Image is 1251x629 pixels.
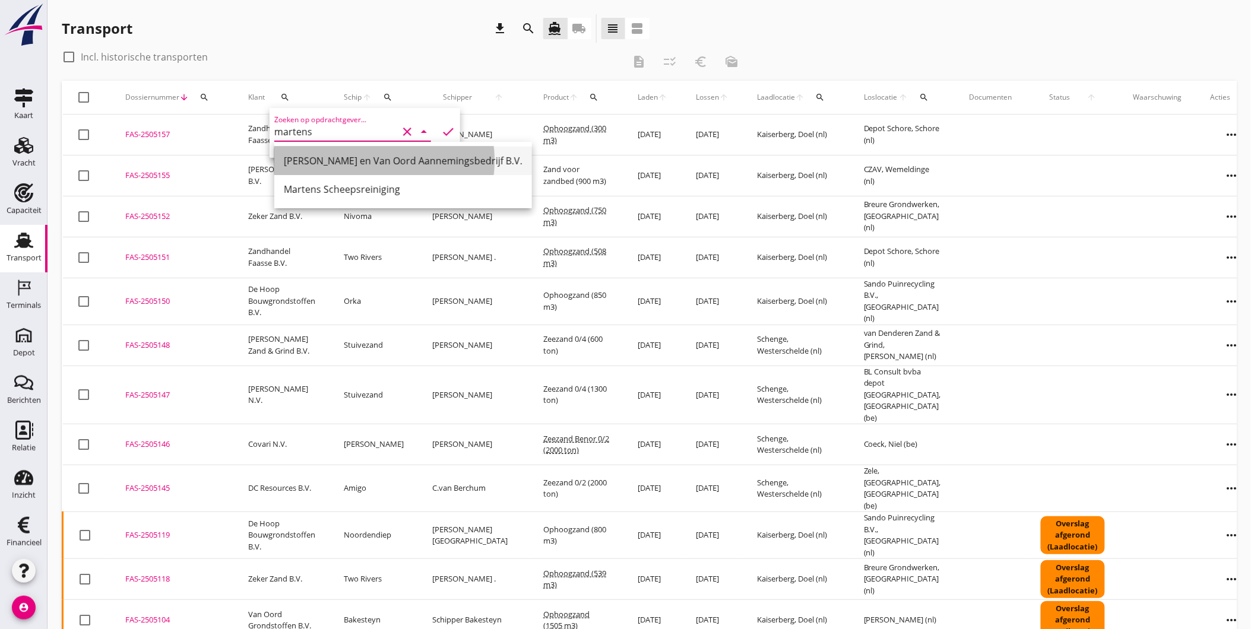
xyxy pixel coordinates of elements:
div: FAS-2505145 [125,482,220,494]
td: Kaiserberg, Doel (nl) [743,559,850,600]
div: FAS-2505152 [125,211,220,223]
i: search [383,93,392,102]
span: Laadlocatie [757,92,795,103]
span: Laden [638,92,658,103]
span: Ophoogzand (750 m3) [543,205,606,227]
div: Berichten [7,396,41,404]
td: Schenge, Westerschelde (nl) [743,465,850,512]
td: Ophoogzand (850 m3) [529,278,623,325]
td: [DATE] [682,325,743,366]
td: Two Rivers [330,237,418,278]
i: more_horiz [1215,428,1249,461]
img: logo-small.a267ee39.svg [2,3,45,47]
i: more_horiz [1215,329,1249,362]
td: [DATE] [623,155,682,196]
td: Depot Schore, Schore (nl) [850,115,955,155]
div: FAS-2505119 [125,529,220,541]
td: [PERSON_NAME] [330,424,418,465]
td: [DATE] [682,559,743,600]
td: [DATE] [682,366,743,424]
i: view_headline [606,21,620,36]
div: Financieel [7,539,42,547]
i: arrow_upward [795,93,805,102]
td: DC Resources B.V. [234,465,330,512]
td: [DATE] [623,465,682,512]
div: Waarschuwing [1133,92,1182,103]
td: Zele, [GEOGRAPHIC_DATA], [GEOGRAPHIC_DATA] (be) [850,465,955,512]
td: [PERSON_NAME] . [418,559,529,600]
td: Kaiserberg, Doel (nl) [743,155,850,196]
td: Schenge, Westerschelde (nl) [743,424,850,465]
td: Stuivezand [330,325,418,366]
i: search [280,93,290,102]
td: Nivoma [330,196,418,237]
td: Coeck, Niel (be) [850,424,955,465]
td: [PERSON_NAME] [418,278,529,325]
td: Amigo [330,465,418,512]
div: FAS-2505150 [125,296,220,307]
td: Schenge, Westerschelde (nl) [743,366,850,424]
i: arrow_downward [179,93,189,102]
div: Terminals [7,301,41,309]
td: [DATE] [682,115,743,155]
td: [DATE] [682,237,743,278]
span: Zeezand Benor 0/2 (2000 ton) [543,433,609,456]
td: Covari N.V. [234,424,330,465]
td: Zeezand 0/4 (1300 ton) [529,366,623,424]
div: Capaciteit [7,207,42,214]
i: check [441,125,455,139]
i: arrow_upward [569,93,578,102]
td: [DATE] [682,465,743,512]
td: Noordendiep [330,512,418,559]
td: [DATE] [682,512,743,559]
span: Status [1041,92,1079,103]
i: more_horiz [1215,519,1249,552]
div: Martens Scheepsreiniging [284,182,522,196]
input: Zoeken op opdrachtgever... [274,122,398,141]
td: Kaiserberg, Doel (nl) [743,196,850,237]
td: [DATE] [623,325,682,366]
td: Zeezand 0/4 (600 ton) [529,325,623,366]
td: [PERSON_NAME] [418,366,529,424]
i: local_shipping [572,21,587,36]
td: Breure Grondwerken, [GEOGRAPHIC_DATA] (nl) [850,196,955,237]
td: [DATE] [623,424,682,465]
i: more_horiz [1215,472,1249,505]
i: directions_boat [548,21,562,36]
span: Lossen [696,92,719,103]
span: Schipper [432,92,483,103]
td: [PERSON_NAME][GEOGRAPHIC_DATA] [418,512,529,559]
div: Transport [62,19,132,38]
td: Kaiserberg, Doel (nl) [743,237,850,278]
div: Overslag afgerond (Laadlocatie) [1041,516,1105,555]
i: search [815,93,825,102]
span: Ophoogzand (539 m3) [543,568,606,590]
td: Zeker Zand B.V. [234,559,330,600]
div: FAS-2505151 [125,252,220,263]
td: Breure Grondwerken, [GEOGRAPHIC_DATA] (nl) [850,559,955,600]
td: De Hoop Bouwgrondstoffen B.V. [234,278,330,325]
td: Zandhandel Faasse B.V. [234,237,330,278]
i: more_horiz [1215,285,1249,318]
div: FAS-2505118 [125,573,220,585]
td: [DATE] [682,155,743,196]
i: more_horiz [1215,563,1249,596]
label: Incl. historische transporten [81,51,208,63]
td: Zandhandel Faasse B.V. [234,115,330,155]
td: Kaiserberg, Doel (nl) [743,115,850,155]
td: [DATE] [682,278,743,325]
i: more_horiz [1215,200,1249,233]
div: FAS-2505104 [125,614,220,626]
td: [PERSON_NAME] [418,424,529,465]
td: Zand voor zandbed (900 m3) [529,155,623,196]
div: Documenten [970,92,1012,103]
td: C.van Berchum [418,465,529,512]
td: [DATE] [682,424,743,465]
i: search [199,93,209,102]
i: arrow_upward [658,93,667,102]
div: Transport [7,254,42,262]
div: Relatie [12,444,36,452]
td: Kaiserberg, Doel (nl) [743,512,850,559]
td: Zeker Zand B.V. [234,196,330,237]
td: [DATE] [623,237,682,278]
